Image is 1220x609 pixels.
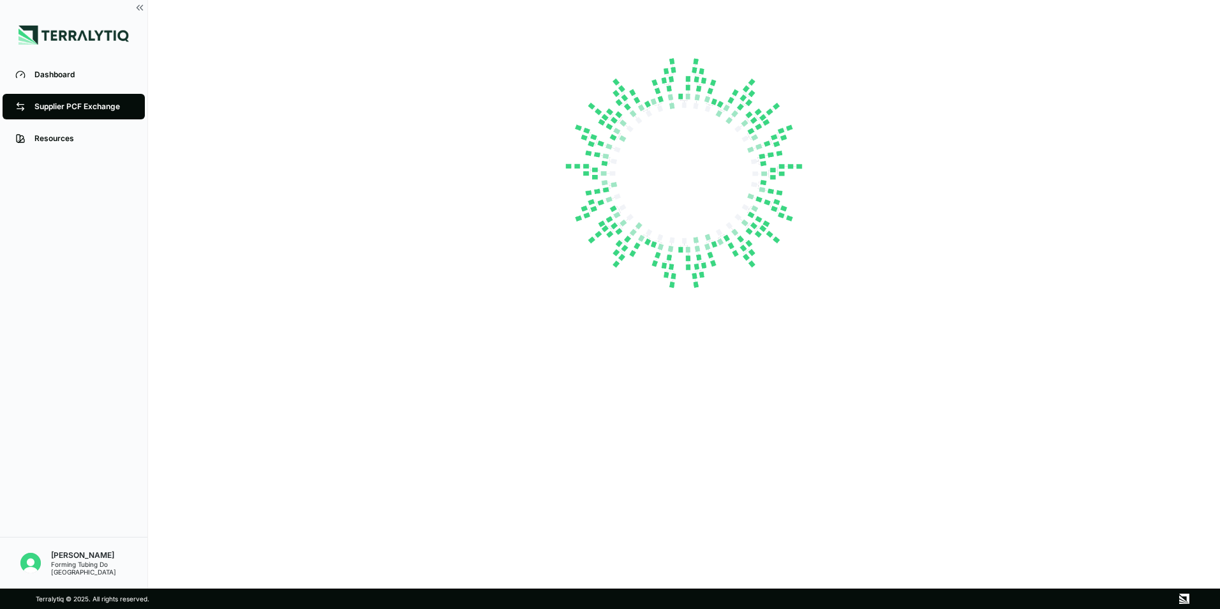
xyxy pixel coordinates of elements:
[556,46,812,301] img: Loading
[34,133,132,144] div: Resources
[20,553,41,573] img: Willi Moriki
[19,26,129,45] img: Logo
[34,70,132,80] div: Dashboard
[51,560,147,576] div: Forming Tubing Do [GEOGRAPHIC_DATA]
[51,550,147,560] div: [PERSON_NAME]
[15,548,46,578] button: Open user button
[34,101,132,112] div: Supplier PCF Exchange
